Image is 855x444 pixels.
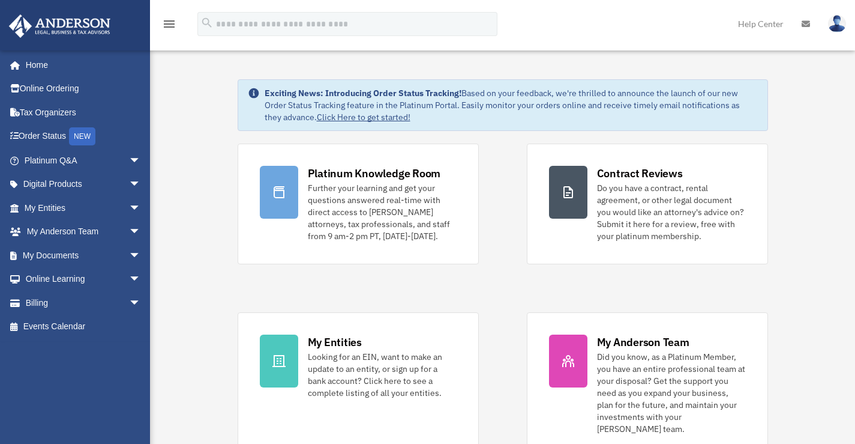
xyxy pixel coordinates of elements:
[8,53,153,77] a: Home
[129,196,153,220] span: arrow_drop_down
[265,87,758,123] div: Based on your feedback, we're thrilled to announce the launch of our new Order Status Tracking fe...
[5,14,114,38] img: Anderson Advisors Platinum Portal
[8,172,159,196] a: Digital Productsarrow_drop_down
[308,335,362,350] div: My Entities
[527,144,768,264] a: Contract Reviews Do you have a contract, rental agreement, or other legal document you would like...
[129,172,153,197] span: arrow_drop_down
[8,100,159,124] a: Tax Organizers
[8,315,159,339] a: Events Calendar
[129,220,153,245] span: arrow_drop_down
[265,88,461,99] strong: Exciting News: Introducing Order Status Tracking!
[8,220,159,244] a: My Anderson Teamarrow_drop_down
[129,291,153,315] span: arrow_drop_down
[8,243,159,267] a: My Documentsarrow_drop_down
[129,243,153,268] span: arrow_drop_down
[828,15,846,32] img: User Pic
[129,267,153,292] span: arrow_drop_down
[308,351,457,399] div: Looking for an EIN, want to make an update to an entity, or sign up for a bank account? Click her...
[308,166,441,181] div: Platinum Knowledge Room
[69,127,95,145] div: NEW
[238,144,479,264] a: Platinum Knowledge Room Further your learning and get your questions answered real-time with dire...
[129,148,153,173] span: arrow_drop_down
[162,21,176,31] a: menu
[8,148,159,172] a: Platinum Q&Aarrow_drop_down
[308,182,457,242] div: Further your learning and get your questions answered real-time with direct access to [PERSON_NAM...
[317,112,410,123] a: Click Here to get started!
[597,166,683,181] div: Contract Reviews
[8,196,159,220] a: My Entitiesarrow_drop_down
[8,291,159,315] a: Billingarrow_drop_down
[8,267,159,291] a: Online Learningarrow_drop_down
[8,124,159,149] a: Order StatusNEW
[8,77,159,101] a: Online Ordering
[597,182,746,242] div: Do you have a contract, rental agreement, or other legal document you would like an attorney's ad...
[162,17,176,31] i: menu
[597,335,689,350] div: My Anderson Team
[200,16,214,29] i: search
[597,351,746,435] div: Did you know, as a Platinum Member, you have an entire professional team at your disposal? Get th...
